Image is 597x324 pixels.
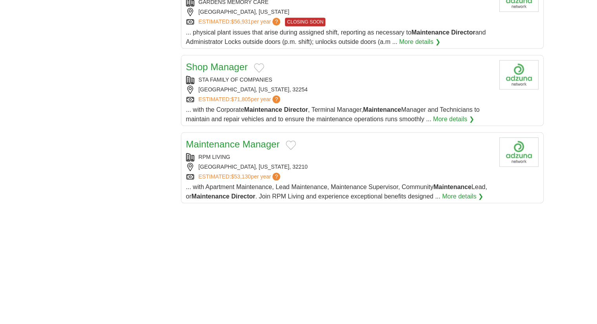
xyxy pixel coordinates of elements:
span: CLOSING SOON [285,18,325,26]
a: ESTIMATED:$71,805per year? [199,95,282,104]
a: Maintenance Manager [186,139,280,149]
span: ... with the Corporate , Terminal Manager, Manager and Technicians to maintain and repair vehicle... [186,106,480,122]
a: More details ❯ [442,192,483,201]
a: More details ❯ [433,115,474,124]
div: STA FAMILY OF COMPANIES [186,76,493,84]
strong: Maintenance [411,29,449,36]
a: More details ❯ [399,37,440,47]
button: Add to favorite jobs [254,63,264,73]
span: ? [272,173,280,180]
strong: Director [451,29,475,36]
strong: Director [284,106,308,113]
strong: Maintenance [192,193,230,200]
a: Shop Manager [186,62,248,72]
span: $53,130 [231,173,251,180]
span: ? [272,95,280,103]
a: ESTIMATED:$56,931per year? [199,18,282,26]
strong: Maintenance [244,106,282,113]
img: Company logo [499,137,539,167]
span: $56,931 [231,18,251,25]
div: RPM LIVING [186,153,493,161]
div: [GEOGRAPHIC_DATA], [US_STATE], 32254 [186,86,493,94]
strong: Maintenance [433,184,471,190]
button: Add to favorite jobs [286,140,296,150]
a: ESTIMATED:$53,130per year? [199,173,282,181]
span: ? [272,18,280,25]
div: [GEOGRAPHIC_DATA], [US_STATE], 32210 [186,163,493,171]
div: [GEOGRAPHIC_DATA], [US_STATE] [186,8,493,16]
span: ... physical plant issues that arise during assigned shift, reporting as necessary to and Adminis... [186,29,486,45]
strong: Director [231,193,255,200]
span: ... with Apartment Maintenance, Lead Maintenance, Maintenance Supervisor, Community Lead, or . Jo... [186,184,487,200]
img: Company logo [499,60,539,89]
span: $71,805 [231,96,251,102]
strong: Maintenance [363,106,401,113]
